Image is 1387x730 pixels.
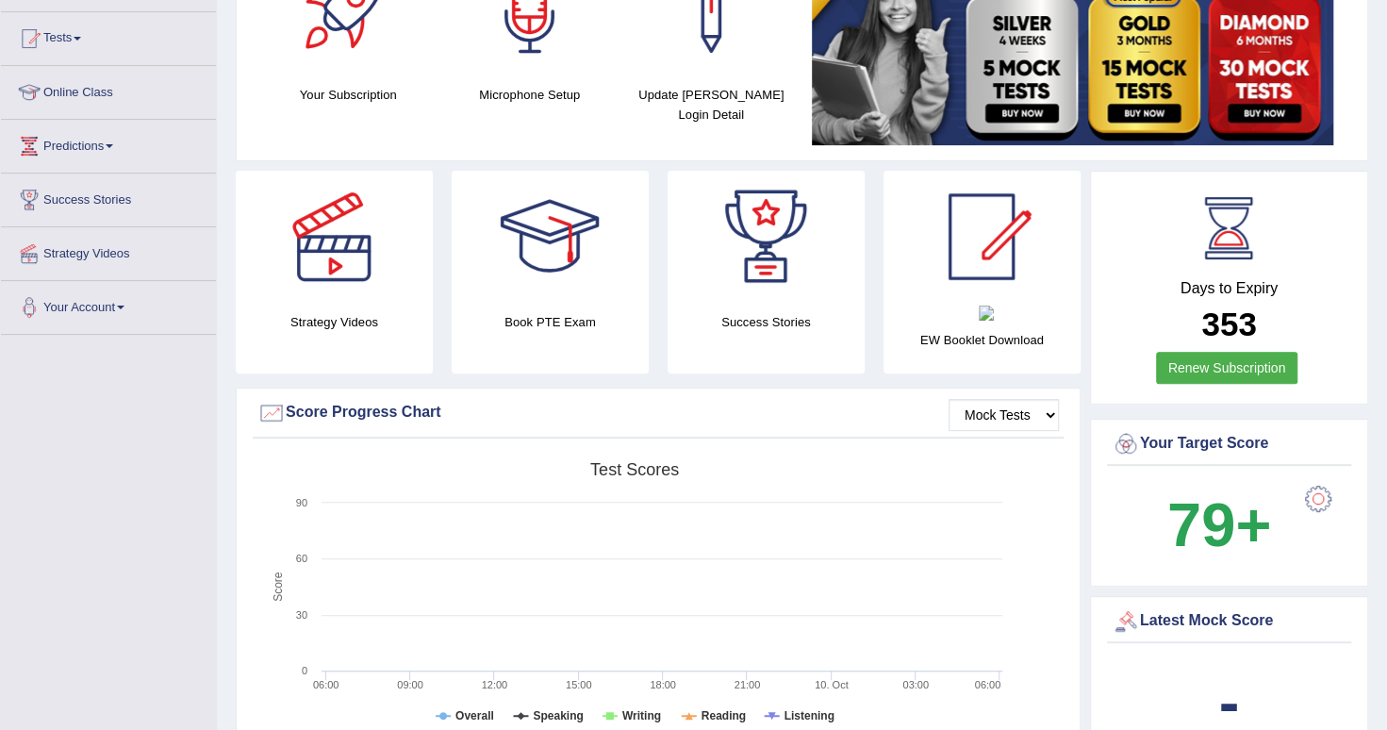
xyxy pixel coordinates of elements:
[296,553,307,564] text: 60
[1,281,216,328] a: Your Account
[272,572,285,602] tspan: Score
[668,312,865,332] h4: Success Stories
[566,679,592,690] text: 15:00
[482,679,508,690] text: 12:00
[296,609,307,621] text: 30
[1112,430,1346,458] div: Your Target Score
[784,709,834,722] tspan: Listening
[1,227,216,274] a: Strategy Videos
[1,174,216,221] a: Success Stories
[257,399,1059,427] div: Score Progress Chart
[1112,280,1346,297] h4: Days to Expiry
[967,303,1005,321] div: Open with pdfFiller
[533,709,583,722] tspan: Speaking
[313,679,339,690] text: 06:00
[975,679,1001,690] text: 06:00
[449,85,612,105] h4: Microphone Setup
[296,497,307,508] text: 90
[1167,490,1271,559] b: 79+
[1156,352,1298,384] a: Renew Subscription
[236,312,433,332] h4: Strategy Videos
[302,665,307,676] text: 0
[979,306,994,321] img: icon-fill.png
[815,679,848,690] tspan: 10. Oct
[622,709,661,722] tspan: Writing
[702,709,746,722] tspan: Reading
[397,679,423,690] text: 09:00
[650,679,676,690] text: 18:00
[735,679,761,690] text: 21:00
[1112,607,1346,636] div: Latest Mock Score
[267,85,430,105] h4: Your Subscription
[1,12,216,59] a: Tests
[1201,306,1256,342] b: 353
[1,120,216,167] a: Predictions
[902,679,929,690] text: 03:00
[1,66,216,113] a: Online Class
[455,709,494,722] tspan: Overall
[883,330,1081,350] h4: EW Booklet Download
[452,312,649,332] h4: Book PTE Exam
[590,460,679,479] tspan: Test scores
[630,85,793,124] h4: Update [PERSON_NAME] Login Detail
